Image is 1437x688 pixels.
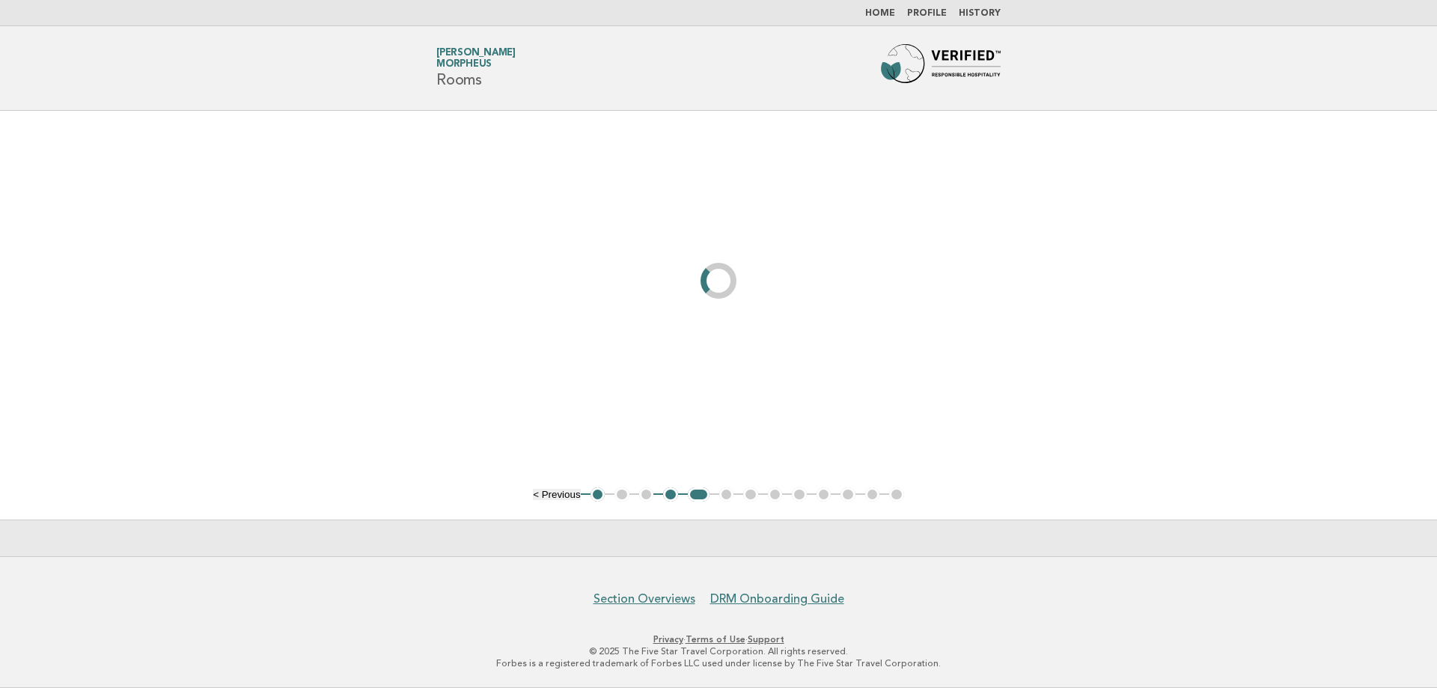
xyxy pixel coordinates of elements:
a: Terms of Use [686,634,745,645]
a: Section Overviews [594,591,695,606]
a: Home [865,9,895,18]
p: Forbes is a registered trademark of Forbes LLC used under license by The Five Star Travel Corpora... [260,657,1177,669]
h1: Rooms [436,49,516,88]
img: Forbes Travel Guide [881,44,1001,92]
a: [PERSON_NAME]Morpheus [436,48,516,69]
a: Support [748,634,784,645]
a: DRM Onboarding Guide [710,591,844,606]
a: History [959,9,1001,18]
a: Privacy [653,634,683,645]
span: Morpheus [436,60,492,70]
p: © 2025 The Five Star Travel Corporation. All rights reserved. [260,645,1177,657]
p: · · [260,633,1177,645]
a: Profile [907,9,947,18]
